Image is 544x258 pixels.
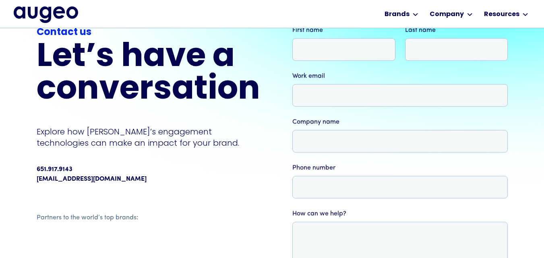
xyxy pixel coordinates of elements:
a: [EMAIL_ADDRESS][DOMAIN_NAME] [37,174,147,184]
p: Explore how [PERSON_NAME]’s engagement technologies can make an impact for your brand. [37,126,260,149]
div: Company [430,10,464,19]
label: Phone number [292,163,508,173]
div: 651.917.9143 [37,165,72,174]
label: Work email [292,71,508,81]
a: home [14,6,78,23]
label: Last name [405,25,508,35]
label: Company name [292,117,508,127]
label: First name [292,25,395,35]
h2: Let’s have a conversation [37,41,260,107]
div: Contact us [37,25,260,40]
label: How can we help? [292,209,508,219]
div: Resources [484,10,519,19]
div: Brands [385,10,410,19]
div: Partners to the world’s top brands: [37,213,256,223]
img: Augeo's full logo in midnight blue. [14,6,78,23]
